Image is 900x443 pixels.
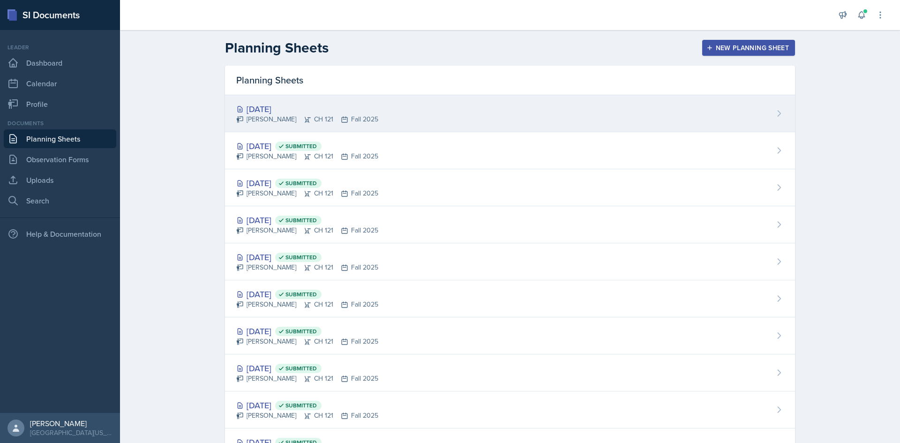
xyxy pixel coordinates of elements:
[285,217,317,224] span: Submitted
[285,365,317,372] span: Submitted
[4,43,116,52] div: Leader
[285,254,317,261] span: Submitted
[4,95,116,113] a: Profile
[236,411,378,420] div: [PERSON_NAME] CH 121 Fall 2025
[236,337,378,346] div: [PERSON_NAME] CH 121 Fall 2025
[4,74,116,93] a: Calendar
[4,53,116,72] a: Dashboard
[236,300,378,309] div: [PERSON_NAME] CH 121 Fall 2025
[702,40,795,56] button: New Planning Sheet
[236,362,378,375] div: [DATE]
[236,288,378,300] div: [DATE]
[225,66,795,95] div: Planning Sheets
[4,150,116,169] a: Observation Forms
[236,225,378,235] div: [PERSON_NAME] CH 121 Fall 2025
[225,169,795,206] a: [DATE] Submitted [PERSON_NAME]CH 121Fall 2025
[236,114,378,124] div: [PERSON_NAME] CH 121 Fall 2025
[236,251,378,263] div: [DATE]
[285,328,317,335] span: Submitted
[236,103,378,115] div: [DATE]
[225,391,795,428] a: [DATE] Submitted [PERSON_NAME]CH 121Fall 2025
[236,177,378,189] div: [DATE]
[236,374,378,383] div: [PERSON_NAME] CH 121 Fall 2025
[225,354,795,391] a: [DATE] Submitted [PERSON_NAME]CH 121Fall 2025
[4,225,116,243] div: Help & Documentation
[236,151,378,161] div: [PERSON_NAME] CH 121 Fall 2025
[236,188,378,198] div: [PERSON_NAME] CH 121 Fall 2025
[225,95,795,132] a: [DATE] [PERSON_NAME]CH 121Fall 2025
[236,214,378,226] div: [DATE]
[236,263,378,272] div: [PERSON_NAME] CH 121 Fall 2025
[225,206,795,243] a: [DATE] Submitted [PERSON_NAME]CH 121Fall 2025
[236,140,378,152] div: [DATE]
[285,180,317,187] span: Submitted
[285,143,317,150] span: Submitted
[285,291,317,298] span: Submitted
[4,129,116,148] a: Planning Sheets
[4,191,116,210] a: Search
[4,171,116,189] a: Uploads
[225,132,795,169] a: [DATE] Submitted [PERSON_NAME]CH 121Fall 2025
[4,119,116,128] div: Documents
[225,280,795,317] a: [DATE] Submitted [PERSON_NAME]CH 121Fall 2025
[708,44,789,52] div: New Planning Sheet
[225,39,329,56] h2: Planning Sheets
[225,243,795,280] a: [DATE] Submitted [PERSON_NAME]CH 121Fall 2025
[236,325,378,338] div: [DATE]
[30,419,112,428] div: [PERSON_NAME]
[225,317,795,354] a: [DATE] Submitted [PERSON_NAME]CH 121Fall 2025
[30,428,112,437] div: [GEOGRAPHIC_DATA][US_STATE] in [GEOGRAPHIC_DATA]
[236,399,378,412] div: [DATE]
[285,402,317,409] span: Submitted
